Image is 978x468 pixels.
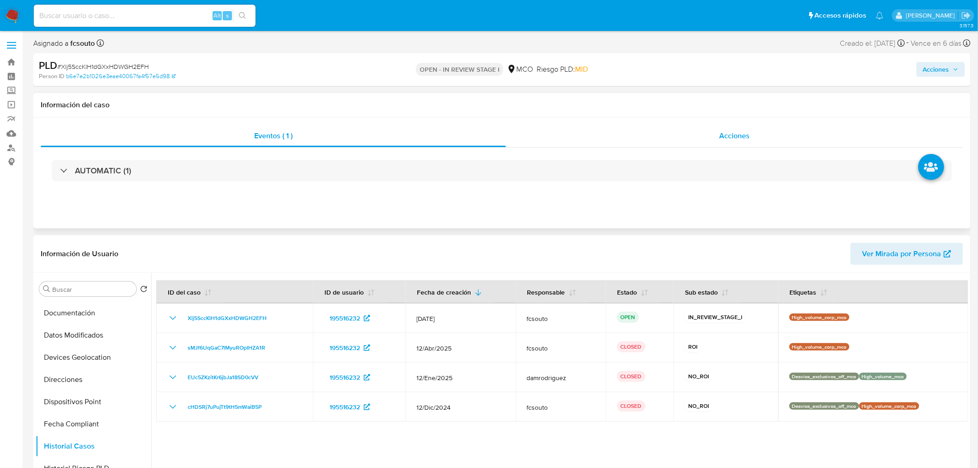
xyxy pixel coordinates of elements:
[52,285,133,294] input: Buscar
[214,11,221,20] span: Alt
[911,38,962,49] span: Vence en 6 días
[917,62,965,77] button: Acciones
[140,285,147,296] button: Volver al orden por defecto
[233,9,252,22] button: search-icon
[850,243,963,265] button: Ver Mirada por Persona
[33,38,95,49] span: Asignado a
[36,413,151,435] button: Fecha Compliant
[719,130,750,141] span: Acciones
[876,12,884,19] a: Notificaciones
[226,11,229,20] span: s
[68,38,95,49] b: fcsouto
[923,62,949,77] span: Acciones
[36,369,151,391] button: Direcciones
[840,37,905,49] div: Creado el: [DATE]
[66,72,176,80] a: b6e7e2b1026e3eae40067fa4f57e5d98
[862,243,941,265] span: Ver Mirada por Persona
[34,10,256,22] input: Buscar usuario o caso...
[52,160,952,181] div: AUTOMATIC (1)
[39,58,57,73] b: PLD
[815,11,867,20] span: Accesos rápidos
[75,166,131,176] h3: AUTOMATIC (1)
[57,62,149,71] span: # Xlj5SccKlH1dGXxHDWGH2EFH
[416,63,503,76] p: OPEN - IN REVIEW STAGE I
[41,249,118,259] h1: Información de Usuario
[507,64,533,74] div: MCO
[907,37,909,49] span: -
[961,11,971,20] a: Salir
[537,64,588,74] span: Riesgo PLD:
[254,130,293,141] span: Eventos ( 1 )
[36,324,151,346] button: Datos Modificados
[36,346,151,369] button: Devices Geolocation
[39,72,64,80] b: Person ID
[43,285,50,293] button: Buscar
[36,435,151,457] button: Historial Casos
[41,100,963,110] h1: Información del caso
[575,64,588,74] span: MID
[36,302,151,324] button: Documentación
[906,11,958,20] p: felipe.cayon@mercadolibre.com
[36,391,151,413] button: Dispositivos Point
